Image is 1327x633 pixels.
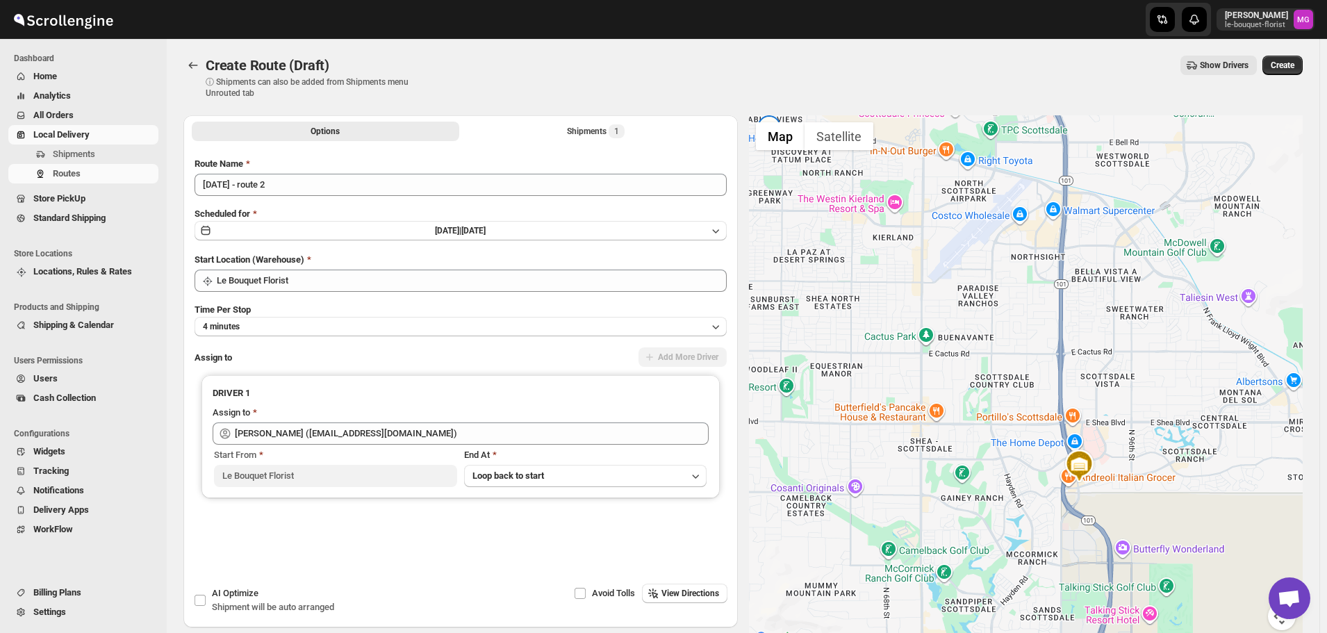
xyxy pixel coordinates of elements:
[192,122,459,141] button: All Route Options
[8,442,158,461] button: Widgets
[195,221,727,240] button: [DATE]|[DATE]
[756,122,805,150] button: Show street map
[214,450,256,460] span: Start From
[33,524,73,534] span: WorkFlow
[8,315,158,335] button: Shipping & Calendar
[8,86,158,106] button: Analytics
[1225,10,1288,21] p: [PERSON_NAME]
[33,504,89,515] span: Delivery Apps
[213,386,709,400] h3: DRIVER 1
[33,110,74,120] span: All Orders
[33,90,71,101] span: Analytics
[462,122,730,141] button: Selected Shipments
[8,602,158,622] button: Settings
[195,208,250,219] span: Scheduled for
[805,122,873,150] button: Show satellite imagery
[14,53,160,64] span: Dashboard
[33,446,65,457] span: Widgets
[464,465,707,487] button: Loop back to start
[183,146,738,583] div: All Route Options
[8,520,158,539] button: WorkFlow
[33,213,106,223] span: Standard Shipping
[1269,577,1310,619] div: Open chat
[464,448,707,462] div: End At
[235,422,709,445] input: Search assignee
[33,193,85,204] span: Store PickUp
[33,587,81,598] span: Billing Plans
[14,302,160,313] span: Products and Shipping
[33,393,96,403] span: Cash Collection
[212,588,258,598] span: AI Optimize
[1200,60,1248,71] span: Show Drivers
[8,67,158,86] button: Home
[195,174,727,196] input: Eg: Bengaluru Route
[1262,56,1303,75] button: Create
[592,588,635,598] span: Avoid Tolls
[33,320,114,330] span: Shipping & Calendar
[33,373,58,384] span: Users
[8,106,158,125] button: All Orders
[53,149,95,159] span: Shipments
[661,588,719,599] span: View Directions
[8,262,158,281] button: Locations, Rules & Rates
[8,481,158,500] button: Notifications
[614,126,619,137] span: 1
[8,583,158,602] button: Billing Plans
[435,226,461,236] span: [DATE] |
[53,168,81,179] span: Routes
[472,470,544,481] span: Loop back to start
[8,164,158,183] button: Routes
[33,485,84,495] span: Notifications
[33,466,69,476] span: Tracking
[33,71,57,81] span: Home
[461,226,486,236] span: [DATE]
[195,352,232,363] span: Assign to
[642,584,727,603] button: View Directions
[8,461,158,481] button: Tracking
[1294,10,1313,29] span: Melody Gluth
[8,145,158,164] button: Shipments
[217,270,727,292] input: Search location
[567,124,625,138] div: Shipments
[14,248,160,259] span: Store Locations
[33,266,132,277] span: Locations, Rules & Rates
[33,129,90,140] span: Local Delivery
[311,126,340,137] span: Options
[1225,21,1288,29] p: le-bouquet-florist
[8,500,158,520] button: Delivery Apps
[195,254,304,265] span: Start Location (Warehouse)
[1271,60,1294,71] span: Create
[195,304,251,315] span: Time Per Stop
[206,57,329,74] span: Create Route (Draft)
[203,321,240,332] span: 4 minutes
[212,602,334,612] span: Shipment will be auto arranged
[195,158,243,169] span: Route Name
[8,369,158,388] button: Users
[206,76,425,99] p: ⓘ Shipments can also be added from Shipments menu Unrouted tab
[1217,8,1314,31] button: User menu
[1180,56,1257,75] button: Show Drivers
[14,355,160,366] span: Users Permissions
[195,317,727,336] button: 4 minutes
[11,2,115,37] img: ScrollEngine
[14,428,160,439] span: Configurations
[8,388,158,408] button: Cash Collection
[1297,15,1310,24] text: MG
[1268,602,1296,630] button: Map camera controls
[33,607,66,617] span: Settings
[755,115,783,143] div: 1
[183,56,203,75] button: Routes
[213,406,250,420] div: Assign to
